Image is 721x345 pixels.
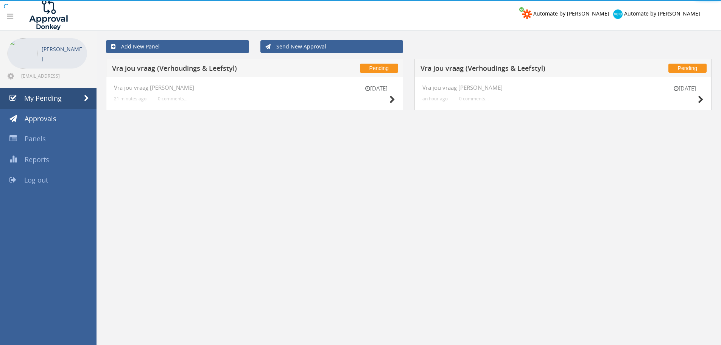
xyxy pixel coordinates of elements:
[533,10,609,17] span: Automate by [PERSON_NAME]
[112,65,311,74] h5: Vra jou vraag (Verhoudings & Leefstyl)
[158,96,187,101] small: 0 comments...
[42,44,83,63] p: [PERSON_NAME]
[25,134,46,143] span: Panels
[420,65,620,74] h5: Vra jou vraag (Verhoudings & Leefstyl)
[25,155,49,164] span: Reports
[114,96,146,101] small: 21 minutes ago
[260,40,403,53] a: Send New Approval
[357,84,395,92] small: [DATE]
[522,9,532,19] img: zapier-logomark.png
[422,96,448,101] small: an hour ago
[668,64,707,73] span: Pending
[459,96,489,101] small: 0 comments...
[666,84,704,92] small: [DATE]
[25,114,56,123] span: Approvals
[24,175,48,184] span: Log out
[613,9,623,19] img: xero-logo.png
[624,10,700,17] span: Automate by [PERSON_NAME]
[360,64,398,73] span: Pending
[21,73,86,79] span: [EMAIL_ADDRESS][DOMAIN_NAME]
[114,84,395,91] h4: Vra jou vraag [PERSON_NAME]
[24,94,62,103] span: My Pending
[422,84,704,91] h4: Vra jou vraag [PERSON_NAME]
[106,40,249,53] a: Add New Panel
